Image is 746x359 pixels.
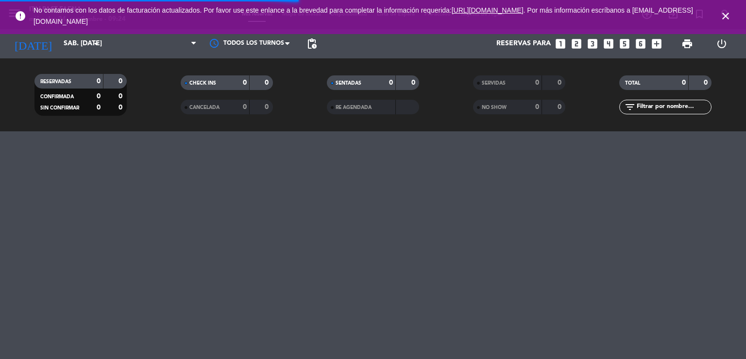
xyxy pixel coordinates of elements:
strong: 0 [97,78,101,85]
span: RE AGENDADA [336,105,372,110]
strong: 0 [97,93,101,100]
strong: 0 [682,79,686,86]
strong: 0 [119,78,124,85]
i: [DATE] [7,33,59,54]
strong: 0 [119,93,124,100]
i: arrow_drop_down [90,38,102,50]
i: add_box [650,37,663,50]
a: [URL][DOMAIN_NAME] [452,6,524,14]
span: SERVIDAS [482,81,506,86]
span: RESERVADAS [40,79,71,84]
strong: 0 [265,104,271,110]
span: SENTADAS [336,81,361,86]
span: NO SHOW [482,105,507,110]
i: looks_two [570,37,583,50]
span: CHECK INS [189,81,216,86]
span: SIN CONFIRMAR [40,106,79,110]
i: looks_4 [602,37,615,50]
i: looks_3 [586,37,599,50]
span: No contamos con los datos de facturación actualizados. Por favor use este enlance a la brevedad p... [34,6,693,25]
i: filter_list [624,101,636,113]
span: TOTAL [625,81,640,86]
span: CONFIRMADA [40,94,74,99]
strong: 0 [535,104,539,110]
strong: 0 [558,79,563,86]
span: Reservas para [496,40,551,48]
i: close [720,10,731,22]
strong: 0 [119,104,124,111]
strong: 0 [243,104,247,110]
i: error [15,10,26,22]
span: print [681,38,693,50]
strong: 0 [265,79,271,86]
a: . Por más información escríbanos a [EMAIL_ADDRESS][DOMAIN_NAME] [34,6,693,25]
input: Filtrar por nombre... [636,102,711,112]
strong: 0 [411,79,417,86]
div: LOG OUT [704,29,739,58]
i: looks_5 [618,37,631,50]
i: looks_one [554,37,567,50]
span: CANCELADA [189,105,220,110]
strong: 0 [389,79,393,86]
strong: 0 [535,79,539,86]
strong: 0 [97,104,101,111]
strong: 0 [243,79,247,86]
i: looks_6 [634,37,647,50]
span: pending_actions [306,38,318,50]
i: power_settings_new [716,38,728,50]
strong: 0 [558,104,563,110]
strong: 0 [704,79,710,86]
